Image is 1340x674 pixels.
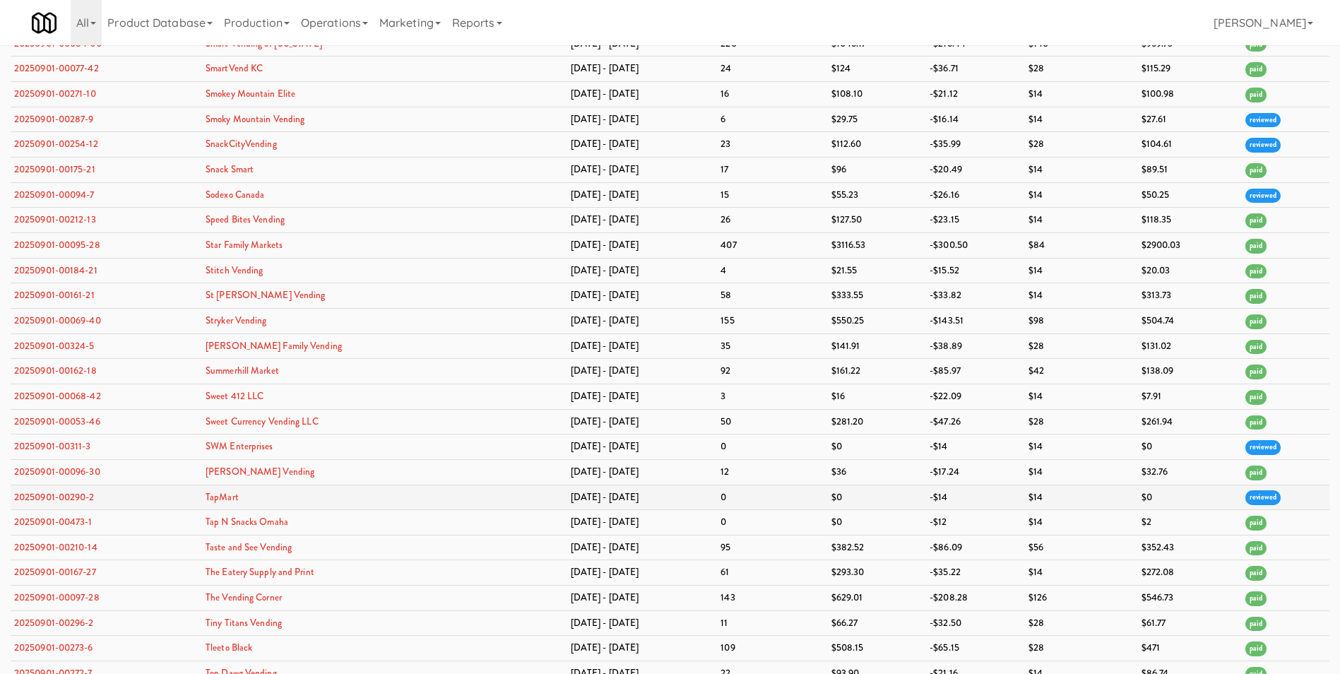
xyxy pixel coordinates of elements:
td: -$26.16 [926,182,1025,208]
td: [DATE] - [DATE] [567,283,718,309]
td: [DATE] - [DATE] [567,560,718,586]
a: 20250901-00296-2 [14,616,94,629]
td: $28 [1025,409,1138,434]
td: $14 [1025,208,1138,233]
td: 0 [717,510,827,536]
a: 20250901-00271-10 [14,87,96,100]
span: paid [1245,239,1267,254]
td: -$35.99 [926,132,1025,158]
td: $14 [1025,459,1138,485]
td: -$15.52 [926,258,1025,283]
td: -$36.71 [926,57,1025,82]
td: [DATE] - [DATE] [567,57,718,82]
td: $100.98 [1138,82,1241,107]
span: paid [1245,264,1267,279]
td: -$47.26 [926,409,1025,434]
a: 20250901-00311-3 [14,439,91,453]
span: reviewed [1245,440,1281,455]
td: $14 [1025,485,1138,510]
td: [DATE] - [DATE] [567,510,718,536]
a: 20250901-00161-21 [14,288,95,302]
a: Smart Vending of [US_STATE] [206,37,322,50]
td: $112.60 [828,132,927,158]
td: $352.43 [1138,535,1241,560]
a: 20250901-00210-14 [14,540,97,554]
td: $629.01 [828,586,927,611]
td: [DATE] - [DATE] [567,535,718,560]
td: $14 [1025,157,1138,182]
a: The Vending Corner [206,591,282,604]
td: $14 [1025,560,1138,586]
a: 20250901-00167-27 [14,565,96,579]
td: -$38.89 [926,333,1025,359]
td: [DATE] - [DATE] [567,384,718,409]
a: Smoky Mountain Vending [206,112,304,126]
td: $14 [1025,82,1138,107]
a: Summerhill Market [206,364,279,377]
a: 20250901-00095-28 [14,238,100,252]
a: 20250901-00084-30 [14,37,102,50]
td: [DATE] - [DATE] [567,485,718,510]
a: Stryker Vending [206,314,267,327]
td: $272.08 [1138,560,1241,586]
a: [PERSON_NAME] Vending [206,465,314,478]
td: $0 [1138,434,1241,460]
td: -$32.50 [926,610,1025,636]
td: -$14 [926,434,1025,460]
span: paid [1245,213,1267,228]
td: -$22.09 [926,384,1025,409]
td: 95 [717,535,827,560]
td: $261.94 [1138,409,1241,434]
td: 155 [717,308,827,333]
td: 61 [717,560,827,586]
span: reviewed [1245,113,1281,128]
td: 15 [717,182,827,208]
a: St [PERSON_NAME] Vending [206,288,325,302]
a: 20250901-00096-30 [14,465,100,478]
a: Tleeto Black [206,641,252,654]
td: $127.50 [828,208,927,233]
td: $14 [1025,434,1138,460]
td: 92 [717,359,827,384]
span: reviewed [1245,189,1281,203]
td: $32.76 [1138,459,1241,485]
td: $3116.53 [828,232,927,258]
td: [DATE] - [DATE] [567,182,718,208]
td: -$33.82 [926,283,1025,309]
td: $96 [828,157,927,182]
td: 24 [717,57,827,82]
td: $293.30 [828,560,927,586]
td: 58 [717,283,827,309]
a: Sweet Currency Vending LLC [206,415,319,428]
span: paid [1245,591,1267,606]
td: $14 [1025,182,1138,208]
a: Stitch Vending [206,264,263,277]
td: 26 [717,208,827,233]
td: $131.02 [1138,333,1241,359]
a: 20250901-00094-7 [14,188,95,201]
td: $126 [1025,586,1138,611]
td: 11 [717,610,827,636]
td: $471 [1138,636,1241,661]
td: -$85.97 [926,359,1025,384]
td: $0 [828,510,927,536]
span: reviewed [1245,138,1281,153]
td: -$143.51 [926,308,1025,333]
td: $50.25 [1138,182,1241,208]
a: Taste and See Vending [206,540,292,554]
td: $16 [828,384,927,409]
td: [DATE] - [DATE] [567,157,718,182]
td: $104.61 [1138,132,1241,158]
a: 20250901-00287-9 [14,112,94,126]
span: paid [1245,340,1267,355]
td: -$21.12 [926,82,1025,107]
td: 0 [717,434,827,460]
a: 20250901-00175-21 [14,162,95,176]
td: -$12 [926,510,1025,536]
a: 20250901-00068-42 [14,389,101,403]
span: paid [1245,466,1267,480]
td: $108.10 [828,82,927,107]
a: SnackCityVending [206,137,277,150]
td: $21.55 [828,258,927,283]
td: $333.55 [828,283,927,309]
